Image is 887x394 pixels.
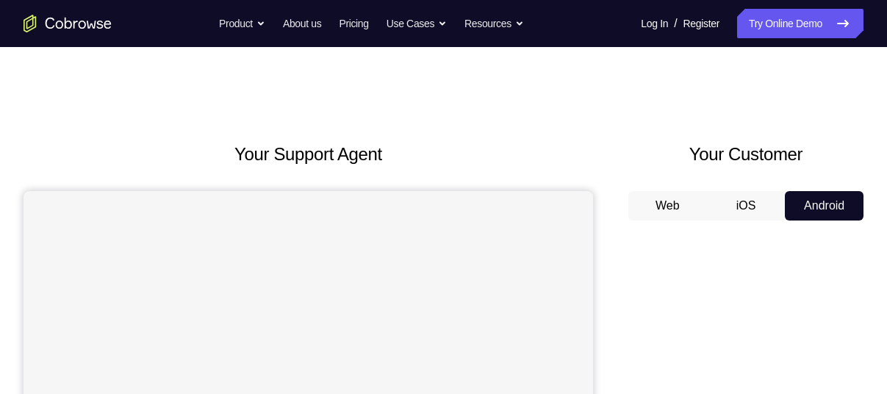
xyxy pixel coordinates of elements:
h2: Your Support Agent [24,141,593,168]
h2: Your Customer [628,141,863,168]
button: iOS [707,191,786,221]
button: Resources [464,9,524,38]
a: Register [683,9,719,38]
a: Go to the home page [24,15,112,32]
button: Android [785,191,863,221]
span: / [674,15,677,32]
a: Pricing [339,9,368,38]
button: Use Cases [387,9,447,38]
a: Log In [641,9,668,38]
a: About us [283,9,321,38]
button: Web [628,191,707,221]
a: Try Online Demo [737,9,863,38]
button: Product [219,9,265,38]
